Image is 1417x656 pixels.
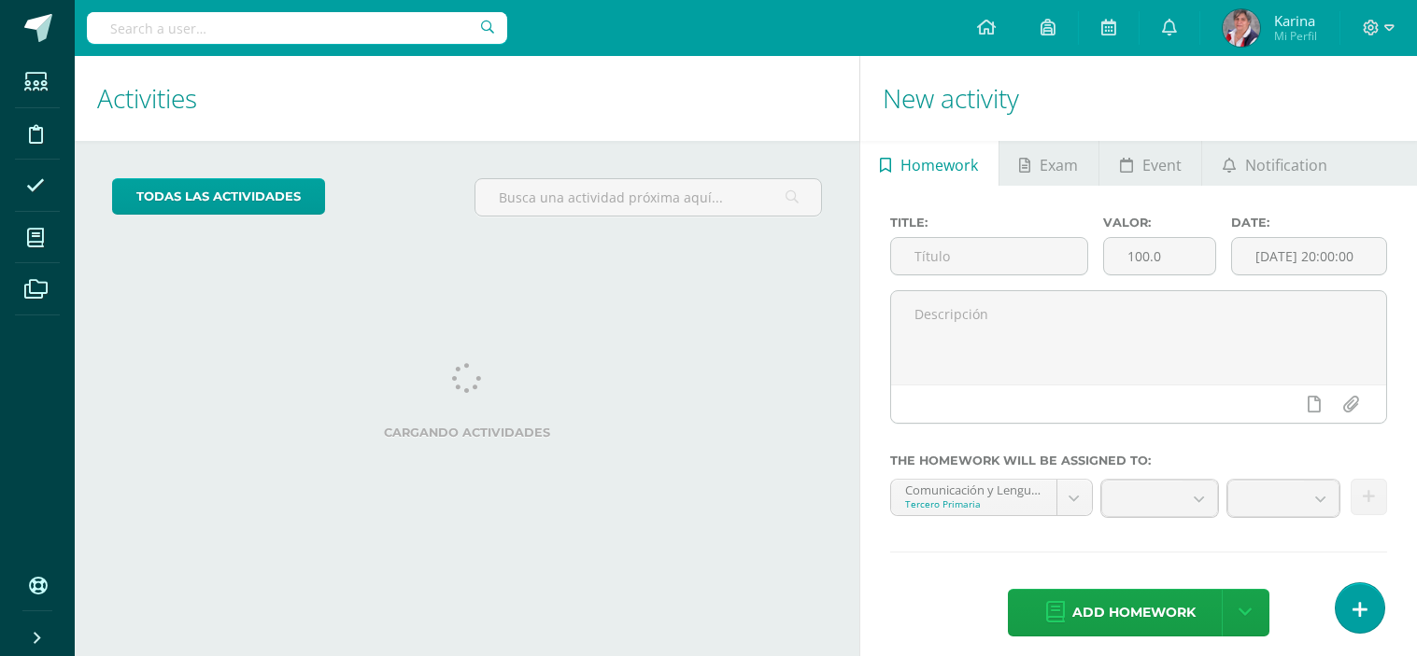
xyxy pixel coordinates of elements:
[1072,590,1196,635] span: Add homework
[860,141,999,186] a: Homework
[475,179,821,216] input: Busca una actividad próxima aquí...
[112,426,822,440] label: Cargando actividades
[1231,216,1387,230] label: Date:
[1274,28,1317,44] span: Mi Perfil
[891,480,1092,515] a: Comunicación y Lenguaje 'A'Tercero Primaria
[1104,238,1215,274] input: Puntos máximos
[97,56,837,141] h1: Activities
[999,141,1098,186] a: Exam
[1274,11,1317,30] span: Karina
[1245,143,1327,188] span: Notification
[1099,141,1201,186] a: Event
[890,216,1089,230] label: Title:
[1142,143,1182,188] span: Event
[112,178,325,215] a: todas las Actividades
[890,454,1387,468] label: The homework will be assigned to:
[905,497,1042,510] div: Tercero Primaria
[1202,141,1347,186] a: Notification
[87,12,507,44] input: Search a user…
[883,56,1395,141] h1: New activity
[1232,238,1386,274] input: Fecha de entrega
[891,238,1088,274] input: Título
[1040,143,1078,188] span: Exam
[1103,216,1216,230] label: Valor:
[905,480,1042,497] div: Comunicación y Lenguaje 'A'
[900,143,978,188] span: Homework
[1223,9,1260,47] img: de0b392ea95cf163f11ecc40b2d2a7f9.png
